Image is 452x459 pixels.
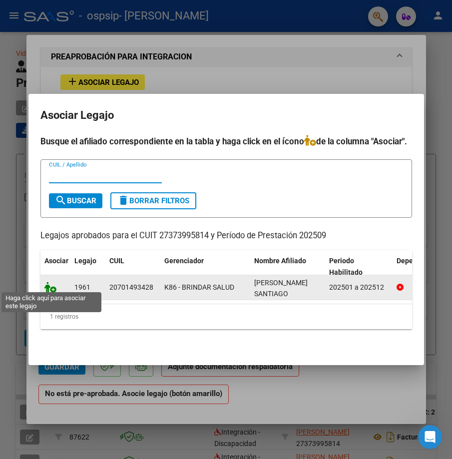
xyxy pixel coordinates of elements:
[70,250,105,283] datatable-header-cell: Legajo
[160,250,250,283] datatable-header-cell: Gerenciador
[110,192,196,209] button: Borrar Filtros
[109,282,153,293] div: 20701493428
[44,257,68,265] span: Asociar
[254,279,308,298] span: HUDEMA ITIEL SANTIAGO
[55,196,96,205] span: Buscar
[250,250,325,283] datatable-header-cell: Nombre Afiliado
[254,257,306,265] span: Nombre Afiliado
[117,194,129,206] mat-icon: delete
[164,283,234,291] span: K86 - BRINDAR SALUD
[109,257,124,265] span: CUIL
[329,257,363,276] span: Periodo Habilitado
[397,257,439,265] span: Dependencia
[329,282,389,293] div: 202501 a 202512
[418,425,442,449] iframe: Intercom live chat
[117,196,189,205] span: Borrar Filtros
[105,250,160,283] datatable-header-cell: CUIL
[40,106,412,125] h2: Asociar Legajo
[55,194,67,206] mat-icon: search
[325,250,393,283] datatable-header-cell: Periodo Habilitado
[40,250,70,283] datatable-header-cell: Asociar
[40,304,412,329] div: 1 registros
[40,230,412,242] p: Legajos aprobados para el CUIT 27373995814 y Período de Prestación 202509
[40,135,412,148] h4: Busque el afiliado correspondiente en la tabla y haga click en el ícono de la columna "Asociar".
[74,257,96,265] span: Legajo
[164,257,204,265] span: Gerenciador
[49,193,102,208] button: Buscar
[74,283,90,291] span: 1961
